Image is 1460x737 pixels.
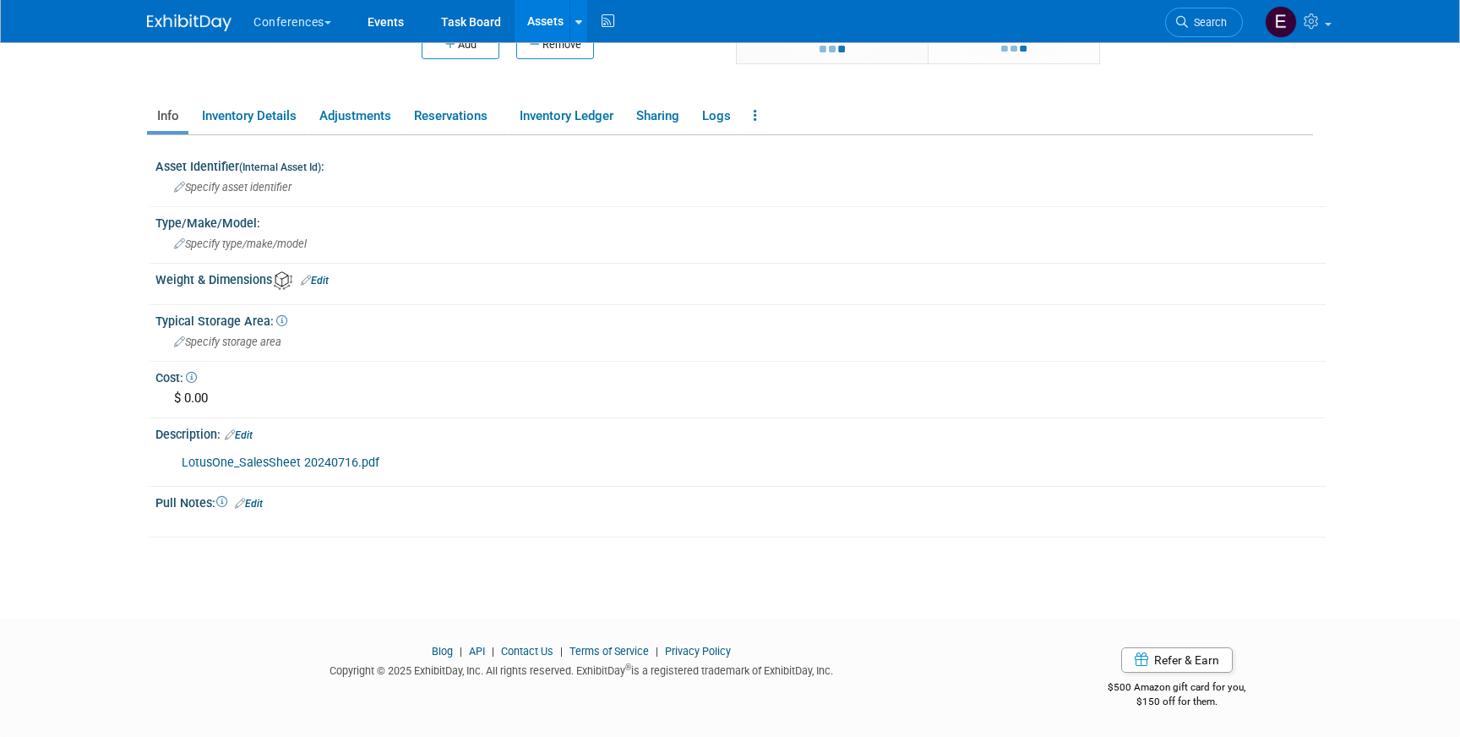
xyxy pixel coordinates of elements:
[569,645,649,658] a: Terms of Service
[651,645,662,658] span: |
[469,645,485,658] a: API
[174,336,281,348] span: Specify storage area
[225,429,253,441] a: Edit
[147,659,1016,679] div: Copyright © 2025 ExhibitDay, Inc. All rights reserved. ExhibitDay is a registered trademark of Ex...
[1121,647,1233,673] a: Refer & Earn
[174,181,291,194] span: Specify asset identifier
[488,645,498,658] span: |
[155,490,1326,512] div: Pull Notes:
[182,456,379,470] a: LotusOne_SalesSheet 20240716.pdf
[155,210,1326,232] div: Type/Make/Model:
[1265,6,1297,38] img: Erin Anderson
[626,101,689,131] a: Sharing
[422,30,499,59] button: Add
[455,645,466,658] span: |
[301,275,329,287] a: Edit
[404,101,506,131] a: Reservations
[1188,16,1227,29] span: Search
[155,267,1326,290] div: Weight & Dimensions
[274,271,292,290] img: Asset Weight and Dimensions
[192,101,306,131] a: Inventory Details
[155,314,287,328] span: Typical Storage Area:
[235,498,263,510] a: Edit
[155,365,1326,386] div: Cost:
[501,645,553,658] a: Contact Us
[1165,8,1243,37] a: Search
[509,101,623,131] a: Inventory Ledger
[1001,46,1027,52] img: loading...
[168,385,1313,412] div: $ 0.00
[665,645,731,658] a: Privacy Policy
[1041,669,1314,708] div: $500 Amazon gift card for you,
[432,645,453,658] a: Blog
[155,154,1326,175] div: Asset Identifier :
[820,46,845,52] img: loading...
[147,14,232,31] img: ExhibitDay
[692,101,740,131] a: Logs
[239,161,321,173] small: (Internal Asset Id)
[625,663,631,672] sup: ®
[556,645,567,658] span: |
[309,101,400,131] a: Adjustments
[155,422,1326,444] div: Description:
[147,101,188,131] a: Info
[174,237,307,250] span: Specify type/make/model
[516,30,594,59] button: Remove
[1041,695,1314,709] div: $150 off for them.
